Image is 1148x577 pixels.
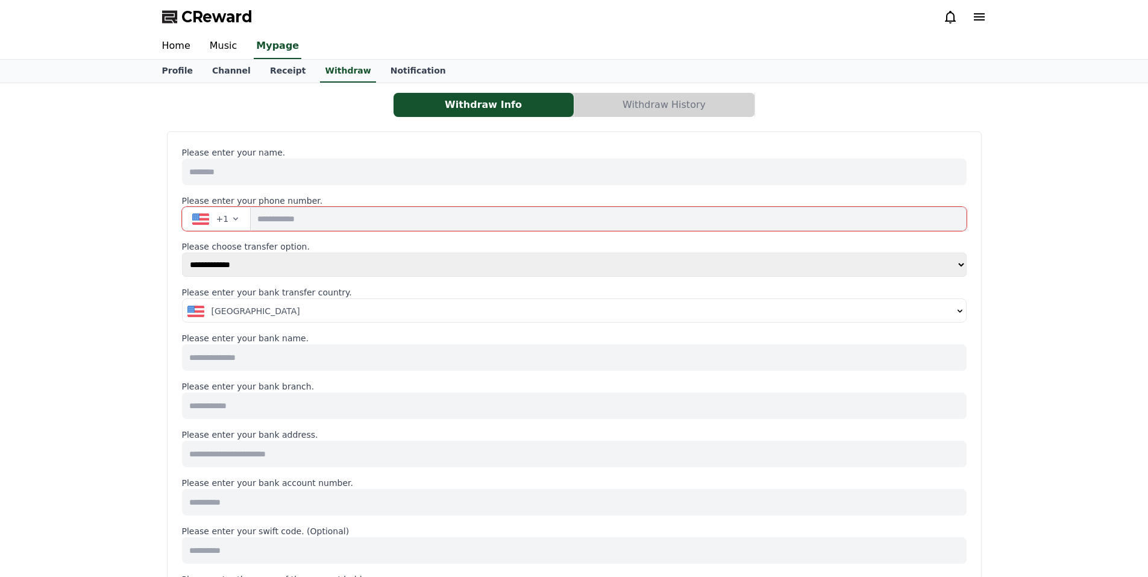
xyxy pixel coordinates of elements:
a: Channel [202,60,260,83]
a: Profile [152,60,202,83]
a: Home [152,34,200,59]
span: Settings [178,400,208,410]
p: Please enter your bank account number. [182,477,967,489]
a: Mypage [254,34,301,59]
button: Withdraw Info [394,93,574,117]
a: Settings [155,382,231,412]
a: Home [4,382,80,412]
a: Messages [80,382,155,412]
a: Withdraw [320,60,375,83]
span: CReward [181,7,252,27]
p: Please enter your swift code. (Optional) [182,525,967,537]
p: Please choose transfer option. [182,241,967,253]
span: [GEOGRAPHIC_DATA] [212,305,300,317]
a: Notification [381,60,456,83]
span: Messages [100,401,136,411]
span: +1 [216,213,229,225]
button: Withdraw History [574,93,754,117]
a: Receipt [260,60,316,83]
p: Please enter your name. [182,147,967,159]
p: Please enter your bank transfer country. [182,286,967,298]
a: CReward [162,7,252,27]
p: Please enter your bank branch. [182,380,967,393]
p: Please enter your bank address. [182,429,967,441]
span: Home [31,400,52,410]
a: Music [200,34,247,59]
p: Please enter your phone number. [182,195,967,207]
p: Please enter your bank name. [182,332,967,344]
